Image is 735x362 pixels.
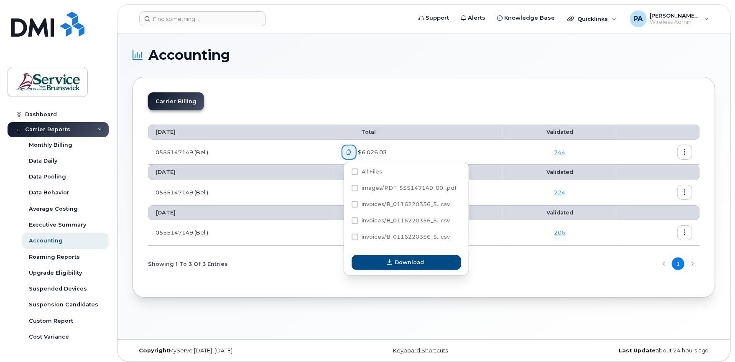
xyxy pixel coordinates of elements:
th: [DATE] [148,165,334,180]
a: PDF_555147149_005_0000000000.pdf [342,225,357,240]
a: 224 [554,189,566,196]
a: Keyboard Shortcuts [393,347,448,354]
th: [DATE] [148,125,334,140]
a: 244 [554,149,566,156]
th: [DATE] [148,205,334,220]
span: Total [342,169,376,175]
span: Total [342,209,376,216]
span: Accounting [148,49,230,61]
a: 206 [554,229,566,236]
button: Page 1 [672,257,684,270]
span: invoices/B_0116220356_555147149_20082025_DTL.csv [352,235,450,242]
span: Download [395,258,424,266]
span: invoices/B_0116220356_5...csv [362,201,450,207]
strong: Copyright [139,347,169,354]
span: invoices/B_0116220356_555147149_20082025_MOB.csv [352,219,450,225]
span: invoices/B_0116220356_5...csv [362,217,450,224]
td: 0555147149 (Bell) [148,220,334,245]
strong: Last Update [619,347,656,354]
span: All Files [362,168,382,175]
span: $6,026.03 [357,148,387,156]
button: Download [352,255,461,270]
th: Validated [503,205,617,220]
td: 0555147149 (Bell) [148,180,334,205]
span: images/PDF_555147149_007_0000000000.pdf [352,186,457,193]
span: invoices/B_0116220356_555147149_20082025_ACC.csv [352,203,450,209]
div: MyServe [DATE]–[DATE] [133,347,327,354]
td: 0555147149 (Bell) [148,140,334,165]
div: about 24 hours ago [521,347,715,354]
span: images/PDF_555147149_00...pdf [362,185,457,191]
span: Total [342,129,376,135]
span: invoices/B_0116220356_5...csv [362,234,450,240]
th: Validated [503,125,617,140]
span: Showing 1 To 3 Of 3 Entries [148,257,228,270]
th: Validated [503,165,617,180]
